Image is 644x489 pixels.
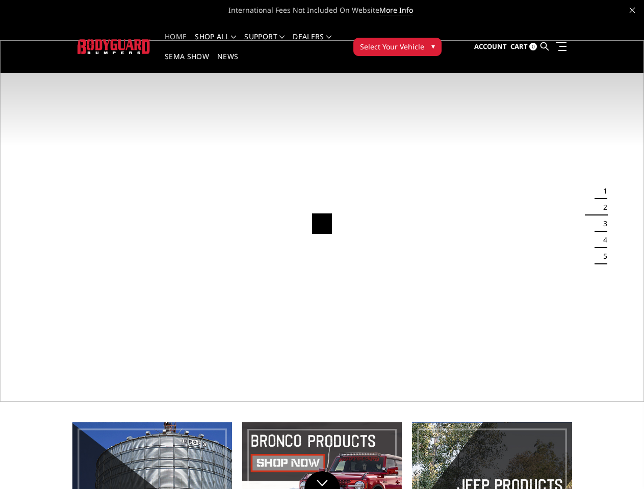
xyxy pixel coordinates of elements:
[431,41,435,51] span: ▾
[597,199,607,215] button: 2 of 5
[597,232,607,248] button: 4 of 5
[510,33,537,61] a: Cart 0
[529,43,537,50] span: 0
[597,183,607,199] button: 1 of 5
[379,5,413,15] a: More Info
[293,33,331,53] a: Dealers
[353,38,442,56] button: Select Your Vehicle
[217,53,238,73] a: News
[474,33,507,61] a: Account
[510,42,528,51] span: Cart
[597,215,607,232] button: 3 of 5
[78,39,150,53] img: BODYGUARD BUMPERS
[360,41,424,52] span: Select Your Vehicle
[474,42,507,51] span: Account
[165,33,187,53] a: Home
[195,33,236,53] a: shop all
[597,248,607,264] button: 5 of 5
[165,53,209,73] a: SEMA Show
[244,33,285,53] a: Support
